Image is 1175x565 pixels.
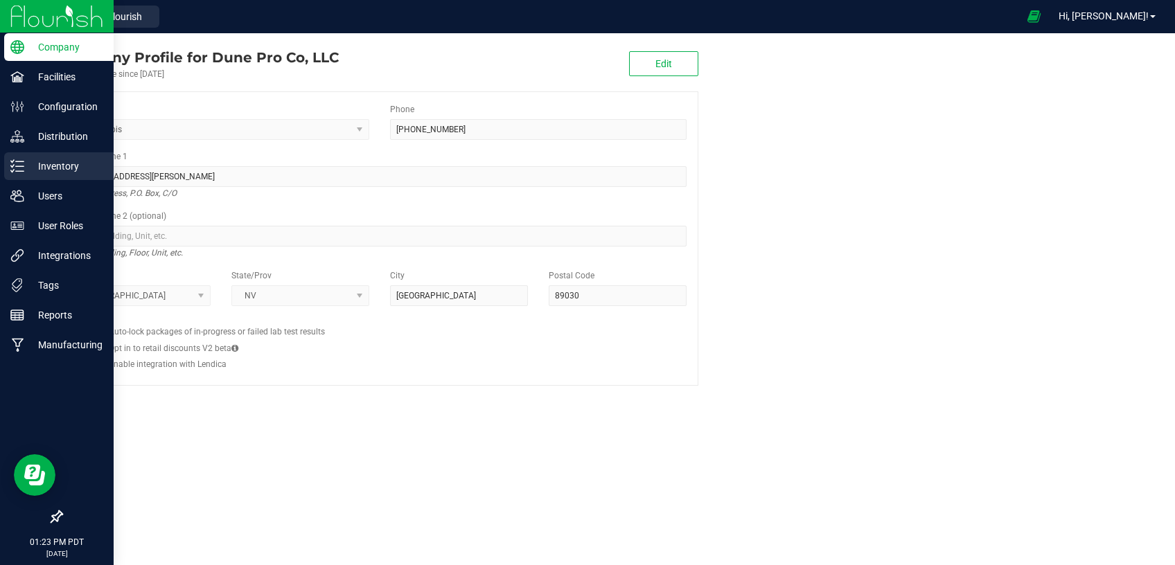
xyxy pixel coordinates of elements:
span: Edit [655,58,672,69]
p: 01:23 PM PDT [6,536,107,548]
input: City [390,285,528,306]
label: Postal Code [549,269,594,282]
inline-svg: Integrations [10,249,24,262]
label: Opt in to retail discounts V2 beta [109,342,238,355]
inline-svg: Tags [10,278,24,292]
i: Suite, Building, Floor, Unit, etc. [73,244,183,261]
input: Postal Code [549,285,687,306]
label: Address Line 2 (optional) [73,210,166,222]
inline-svg: Inventory [10,159,24,173]
iframe: Resource center [14,454,55,496]
span: Open Ecommerce Menu [1018,3,1050,30]
input: Suite, Building, Unit, etc. [73,226,687,246]
p: Configuration [24,98,107,115]
i: Street address, P.O. Box, C/O [73,185,177,201]
inline-svg: Manufacturing [10,338,24,352]
label: Auto-lock packages of in-progress or failed lab test results [109,325,325,338]
p: Users [24,188,107,204]
span: Hi, [PERSON_NAME]! [1059,10,1149,21]
inline-svg: Company [10,40,24,54]
div: Dune Pro Co, LLC [61,47,339,68]
inline-svg: Facilities [10,70,24,84]
inline-svg: Users [10,189,24,203]
div: Account active since [DATE] [61,68,339,80]
p: User Roles [24,217,107,234]
p: Company [24,39,107,55]
p: Reports [24,307,107,323]
p: Tags [24,277,107,294]
inline-svg: User Roles [10,219,24,233]
inline-svg: Reports [10,308,24,322]
p: Inventory [24,158,107,174]
button: Edit [629,51,698,76]
label: Enable integration with Lendica [109,358,227,370]
h2: Configs [73,316,687,325]
label: State/Prov [231,269,272,282]
inline-svg: Distribution [10,129,24,143]
p: [DATE] [6,548,107,559]
p: Integrations [24,247,107,264]
label: City [390,269,405,282]
p: Manufacturing [24,337,107,353]
inline-svg: Configuration [10,100,24,114]
p: Distribution [24,128,107,145]
input: Address [73,166,687,187]
input: (123) 456-7890 [390,119,687,140]
p: Facilities [24,69,107,85]
label: Phone [390,103,414,116]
